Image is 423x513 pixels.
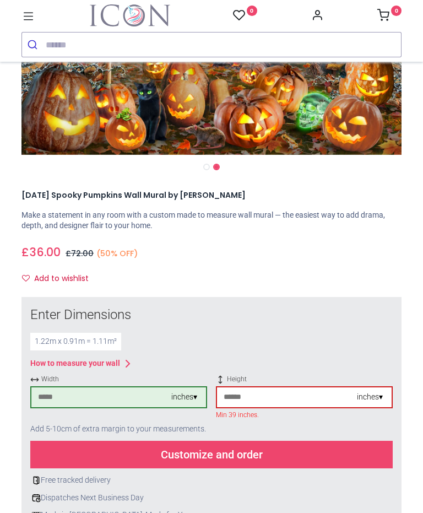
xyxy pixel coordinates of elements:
[90,4,170,26] img: Icon Wall Stickers
[22,274,30,282] i: Add to wishlist
[30,306,393,325] div: Enter Dimensions
[90,4,170,26] a: Logo of Icon Wall Stickers
[30,358,120,369] div: How to measure your wall
[216,375,393,384] span: Height
[21,210,402,231] p: Make a statement in any room with a custom made to measure wall mural — the easiest way to add dr...
[247,6,257,16] sup: 0
[311,12,323,21] a: Account Info
[357,392,383,403] div: inches ▾
[233,9,257,23] a: 0
[21,269,98,288] button: Add to wishlistAdd to wishlist
[30,441,393,468] div: Customize and order
[30,333,121,350] div: 1.22 m x 0.91 m = 1.11 m²
[30,375,207,384] span: Width
[21,190,402,201] h1: [DATE] Spooky Pumpkins Wall Mural by [PERSON_NAME]
[66,248,94,259] span: £
[391,6,402,16] sup: 0
[29,244,61,260] span: 36.00
[216,411,393,417] div: Min 39 inches.
[71,248,94,259] span: 72.00
[30,493,393,504] div: Dispatches Next Business Day
[22,33,46,57] button: Submit
[171,392,197,403] div: inches ▾
[21,245,61,261] span: £
[30,475,393,486] div: Free tracked delivery
[30,417,393,441] div: Add 5-10cm of extra margin to your measurements.
[377,12,402,21] a: 0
